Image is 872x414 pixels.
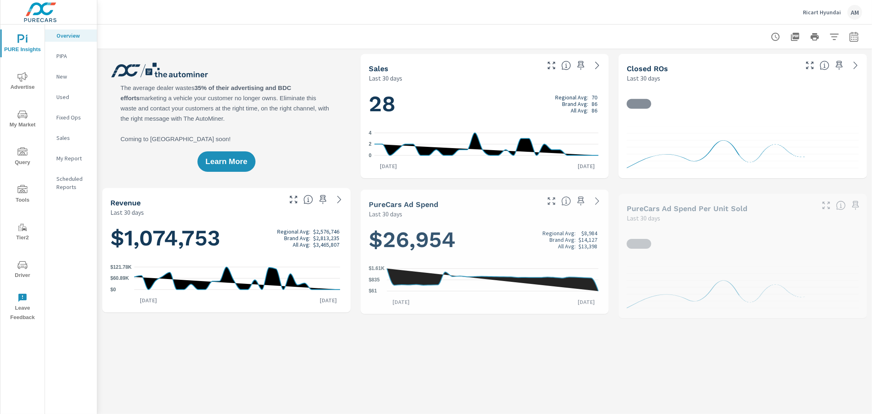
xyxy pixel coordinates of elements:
[369,277,380,283] text: $835
[0,25,45,326] div: nav menu
[627,73,660,83] p: Last 30 days
[3,147,42,167] span: Query
[833,59,846,72] span: Save this to your personalized report
[572,162,601,170] p: [DATE]
[45,111,97,124] div: Fixed Ops
[277,228,310,234] p: Regional Avg:
[581,229,597,236] p: $8,984
[287,193,300,206] button: Make Fullscreen
[369,73,402,83] p: Last 30 days
[197,151,256,172] button: Learn More
[45,132,97,144] div: Sales
[45,70,97,83] div: New
[849,199,862,212] span: Save this to your personalized report
[803,9,841,16] p: Ricart Hyundai
[545,195,558,208] button: Make Fullscreen
[45,50,97,62] div: PIPA
[374,162,403,170] p: [DATE]
[627,213,660,223] p: Last 30 days
[387,298,415,306] p: [DATE]
[45,173,97,193] div: Scheduled Reports
[369,90,601,117] h1: 28
[807,29,823,45] button: Print Report
[45,91,97,103] div: Used
[369,266,385,272] text: $1.61K
[578,243,597,249] p: $13,398
[45,152,97,164] div: My Report
[56,52,90,60] p: PIPA
[836,200,846,210] span: Average cost of advertising per each vehicle sold at the dealer over the selected date range. The...
[313,241,339,248] p: $3,465,807
[591,195,604,208] a: See more details in report
[3,185,42,205] span: Tools
[3,260,42,280] span: Driver
[206,158,247,165] span: Learn More
[110,264,132,270] text: $121.78K
[369,141,372,147] text: 2
[56,113,90,122] p: Fixed Ops
[3,34,42,54] span: PURE Insights
[333,193,346,206] a: See more details in report
[561,61,571,70] span: Number of vehicles sold by the dealership over the selected date range. [Source: This data is sou...
[110,275,129,281] text: $60.89K
[592,94,597,100] p: 70
[787,29,803,45] button: "Export Report to PDF"
[56,154,90,162] p: My Report
[847,5,862,20] div: AM
[110,198,141,207] h5: Revenue
[369,64,388,73] h5: Sales
[369,130,372,136] text: 4
[849,59,862,72] a: See more details in report
[369,200,438,209] h5: PureCars Ad Spend
[110,207,144,217] p: Last 30 days
[545,59,558,72] button: Make Fullscreen
[574,59,587,72] span: Save this to your personalized report
[284,234,310,241] p: Brand Avg:
[561,196,571,206] span: Total cost of media for all PureCars channels for the selected dealership group over the selected...
[592,107,597,113] p: 86
[134,296,163,304] p: [DATE]
[627,64,668,73] h5: Closed ROs
[3,72,42,92] span: Advertise
[578,236,597,243] p: $14,127
[316,193,330,206] span: Save this to your personalized report
[56,32,90,40] p: Overview
[562,100,588,107] p: Brand Avg:
[3,223,42,243] span: Tier2
[803,59,816,72] button: Make Fullscreen
[820,199,833,212] button: Make Fullscreen
[3,293,42,322] span: Leave Feedback
[303,195,313,205] span: Total sales revenue over the selected date range. [Source: This data is sourced from the dealer’s...
[314,296,343,304] p: [DATE]
[369,225,601,253] h1: $26,954
[56,175,90,191] p: Scheduled Reports
[56,93,90,101] p: Used
[549,236,576,243] p: Brand Avg:
[369,209,402,219] p: Last 30 days
[846,29,862,45] button: Select Date Range
[369,288,377,294] text: $61
[56,134,90,142] p: Sales
[820,61,829,70] span: Number of Repair Orders Closed by the selected dealership group over the selected time range. [So...
[592,100,597,107] p: 86
[3,110,42,130] span: My Market
[826,29,843,45] button: Apply Filters
[313,228,339,234] p: $2,576,746
[574,195,587,208] span: Save this to your personalized report
[555,94,588,100] p: Regional Avg:
[627,204,747,213] h5: PureCars Ad Spend Per Unit Sold
[45,29,97,42] div: Overview
[572,298,601,306] p: [DATE]
[369,153,372,158] text: 0
[571,107,588,113] p: All Avg:
[313,234,339,241] p: $2,813,235
[293,241,310,248] p: All Avg:
[542,229,576,236] p: Regional Avg:
[110,287,116,292] text: $0
[110,224,343,252] h1: $1,074,753
[56,72,90,81] p: New
[558,243,576,249] p: All Avg:
[591,59,604,72] a: See more details in report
